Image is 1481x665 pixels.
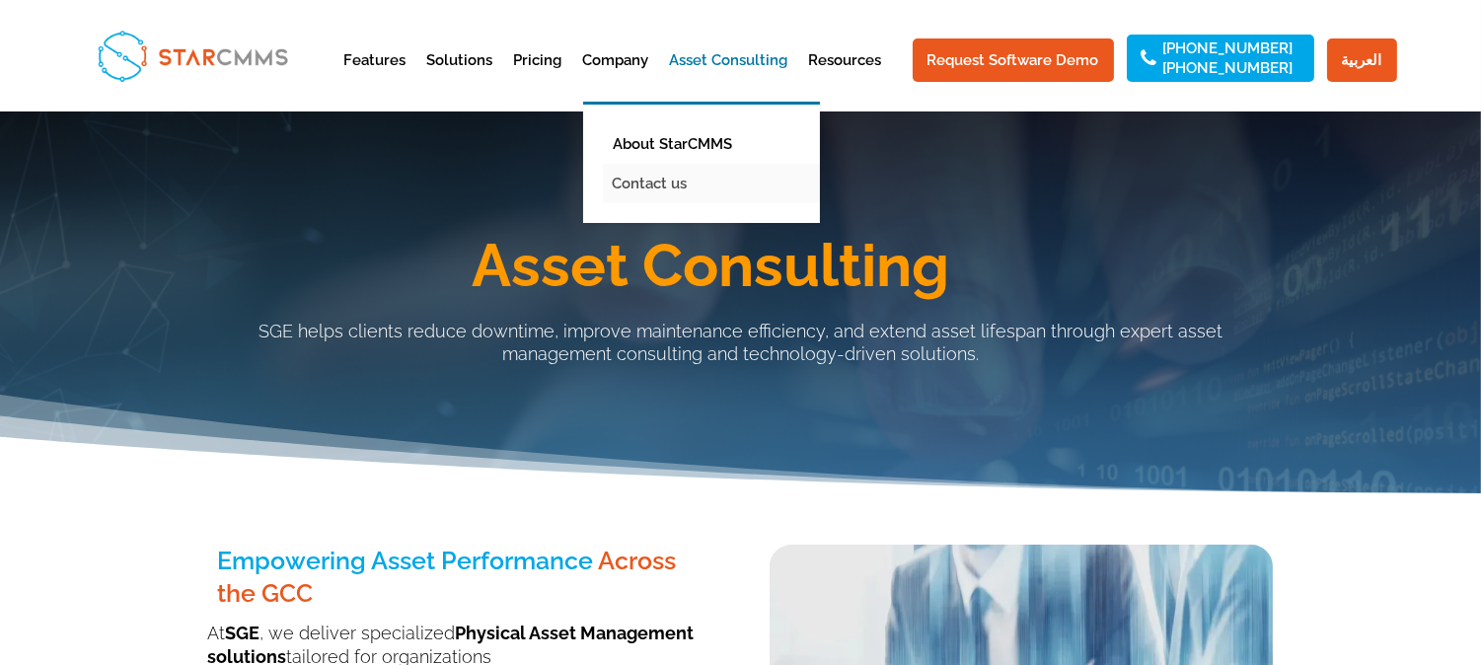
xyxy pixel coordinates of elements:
[226,623,260,643] b: SGE
[603,124,830,164] a: About StarCMMS
[89,22,296,90] img: StarCMMS
[603,164,830,203] a: Contact us
[809,53,882,102] a: Resources
[514,53,562,102] a: Pricing
[670,53,788,102] a: Asset Consulting
[1153,452,1481,665] iframe: Chat Widget
[427,53,493,102] a: Solutions
[149,236,1274,305] h1: Asset Consulting
[218,546,677,608] span: Across the GCC
[913,38,1114,82] a: Request Software Demo
[208,320,1274,367] p: SGE helps clients reduce downtime, improve maintenance efficiency, and extend asset lifespan thro...
[1163,41,1294,55] a: [PHONE_NUMBER]
[344,53,407,102] a: Features
[1163,61,1294,75] a: [PHONE_NUMBER]
[218,546,594,575] span: Empowering Asset Performance
[1327,38,1397,82] a: العربية
[583,53,649,102] a: Company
